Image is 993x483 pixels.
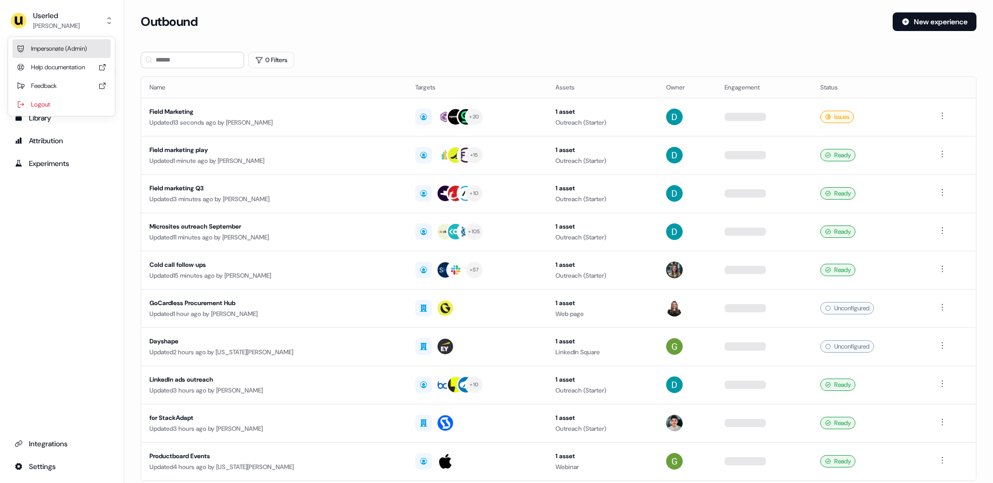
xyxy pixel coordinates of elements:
[8,37,115,116] div: Userled[PERSON_NAME]
[12,95,111,114] div: Logout
[8,8,115,33] button: Userled[PERSON_NAME]
[33,10,80,21] div: Userled
[33,21,80,31] div: [PERSON_NAME]
[12,39,111,58] div: Impersonate (Admin)
[12,58,111,77] div: Help documentation
[12,77,111,95] div: Feedback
